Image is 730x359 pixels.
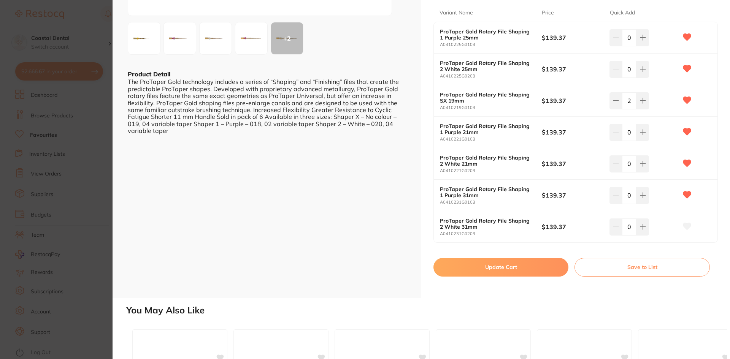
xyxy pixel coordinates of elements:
[440,28,532,41] b: ProTaper Gold Rotary File Shaping 1 Purple 25mm
[130,25,158,52] img: bG93LTEuanBn
[440,168,542,173] small: A0410221G0203
[542,128,603,136] b: $139.37
[542,33,603,42] b: $139.37
[440,74,542,79] small: A0410225G0203
[542,191,603,199] b: $139.37
[126,305,727,316] h2: You May Also Like
[542,9,554,17] p: Price
[128,70,170,78] b: Product Detail
[574,258,710,276] button: Save to List
[440,218,532,230] b: ProTaper Gold Rotary File Shaping 2 White 31mm
[440,231,542,236] small: A0410231G0203
[271,22,303,55] button: +2
[440,60,532,72] b: ProTaper Gold Rotary File Shaping 2 White 25mm
[440,105,542,110] small: A0410219G0103
[128,78,406,134] div: The ProTaper Gold technology includes a series of “Shaping” and “Finishing” files that create the...
[440,42,542,47] small: A0410225G0103
[610,9,635,17] p: Quick Add
[440,186,532,198] b: ProTaper Gold Rotary File Shaping 1 Purple 31mm
[271,22,303,54] div: + 2
[542,160,603,168] b: $139.37
[440,200,542,205] small: A0410231G0103
[202,25,229,52] img: dGUtMS5qcGc
[542,223,603,231] b: $139.37
[166,25,194,52] img: cGxlLTEuanBn
[542,96,603,105] b: $139.37
[440,92,532,104] b: ProTaper Gold Rotary File Shaping SX 19mm
[433,258,568,276] button: Update Cart
[440,9,473,17] p: Variant Name
[440,137,542,142] small: A0410221G0103
[440,123,532,135] b: ProTaper Gold Rotary File Shaping 1 Purple 21mm
[440,155,532,167] b: ProTaper Gold Rotary File Shaping 2 White 21mm
[238,25,265,52] img: cGxlLTEuanBn
[542,65,603,73] b: $139.37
